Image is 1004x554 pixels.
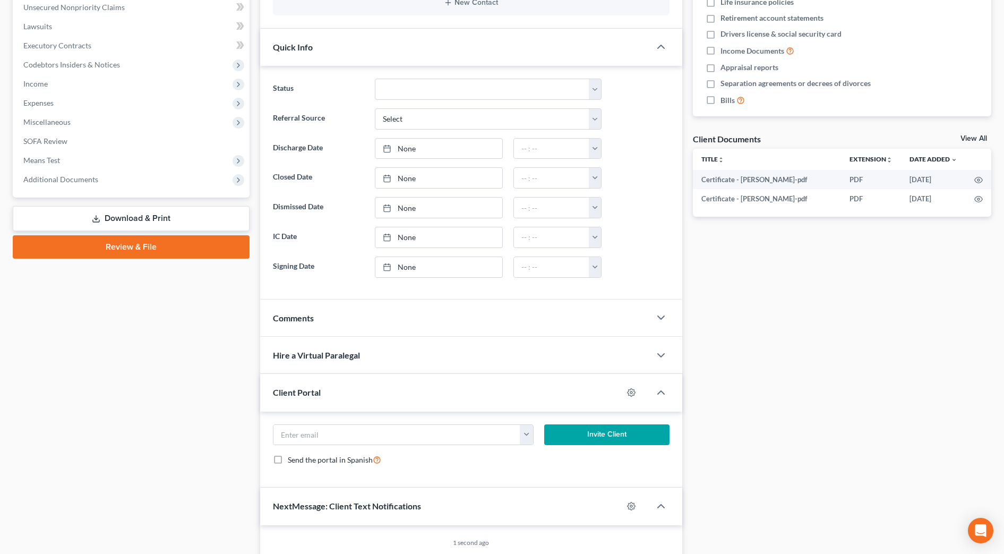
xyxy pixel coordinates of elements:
[288,455,373,464] span: Send the portal in Spanish
[15,36,250,55] a: Executory Contracts
[514,257,589,277] input: -- : --
[13,235,250,259] a: Review & File
[23,3,125,12] span: Unsecured Nonpriority Claims
[273,350,360,360] span: Hire a Virtual Paralegal
[23,137,67,146] span: SOFA Review
[841,170,901,189] td: PDF
[841,189,901,208] td: PDF
[901,170,966,189] td: [DATE]
[960,135,987,142] a: View All
[693,170,841,189] td: Certificate - [PERSON_NAME]-pdf
[951,157,957,163] i: expand_more
[23,60,120,69] span: Codebtors Insiders & Notices
[968,518,993,543] div: Open Intercom Messenger
[514,168,589,188] input: -- : --
[720,29,842,39] span: Drivers license & social security card
[701,155,724,163] a: Titleunfold_more
[15,132,250,151] a: SOFA Review
[720,46,784,56] span: Income Documents
[514,227,589,248] input: -- : --
[718,157,724,163] i: unfold_more
[720,62,778,73] span: Appraisal reports
[886,157,893,163] i: unfold_more
[720,95,735,106] span: Bills
[268,227,370,248] label: IC Date
[273,313,314,323] span: Comments
[268,108,370,130] label: Referral Source
[13,206,250,231] a: Download & Print
[720,78,871,89] span: Separation agreements or decrees of divorces
[23,22,52,31] span: Lawsuits
[273,501,421,511] span: NextMessage: Client Text Notifications
[693,133,761,144] div: Client Documents
[273,387,321,397] span: Client Portal
[544,424,670,446] button: Invite Client
[375,139,502,159] a: None
[375,168,502,188] a: None
[268,79,370,100] label: Status
[23,175,98,184] span: Additional Documents
[273,425,521,445] input: Enter email
[375,198,502,218] a: None
[273,538,670,547] div: 1 second ago
[23,41,91,50] span: Executory Contracts
[693,189,841,208] td: Certificate - [PERSON_NAME]-pdf
[720,13,823,23] span: Retirement account statements
[514,198,589,218] input: -- : --
[273,42,313,52] span: Quick Info
[268,167,370,189] label: Closed Date
[268,138,370,159] label: Discharge Date
[23,98,54,107] span: Expenses
[23,117,71,126] span: Miscellaneous
[849,155,893,163] a: Extensionunfold_more
[23,156,60,165] span: Means Test
[15,17,250,36] a: Lawsuits
[909,155,957,163] a: Date Added expand_more
[268,257,370,278] label: Signing Date
[375,227,502,248] a: None
[901,189,966,208] td: [DATE]
[23,79,48,88] span: Income
[268,197,370,218] label: Dismissed Date
[375,257,502,277] a: None
[514,139,589,159] input: -- : --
